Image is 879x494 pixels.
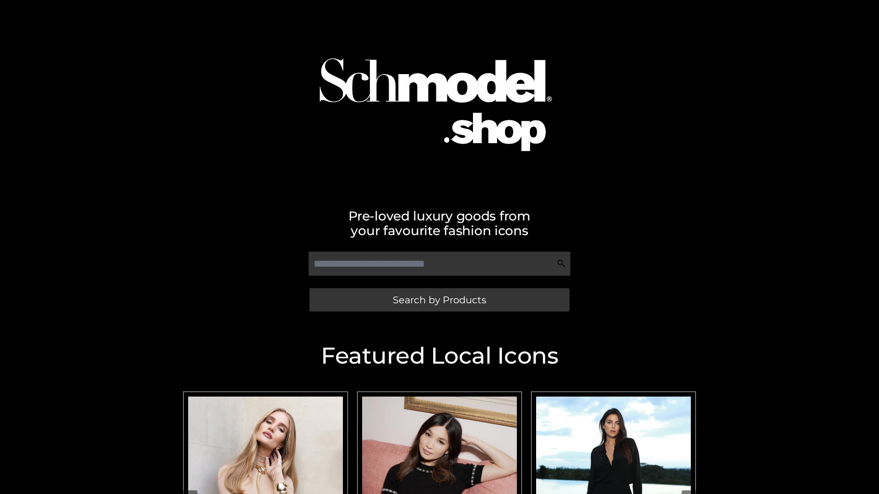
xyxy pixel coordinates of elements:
a: Search by Products [309,288,570,311]
span: Search by Products [393,295,486,305]
h2: Pre-loved luxury goods from your favourite fashion icons [179,209,700,238]
img: Search Icon [557,259,566,268]
h2: Featured Local Icons​ [179,344,700,367]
